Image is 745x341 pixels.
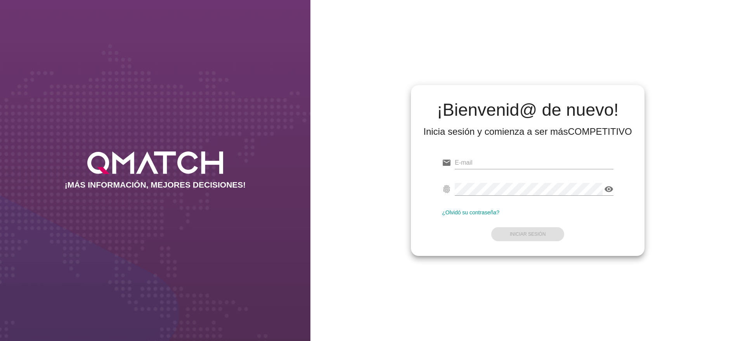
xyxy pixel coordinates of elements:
[65,180,246,190] h2: ¡MÁS INFORMACIÓN, MEJORES DECISIONES!
[423,125,632,138] div: Inicia sesión y comienza a ser más
[568,126,632,137] strong: COMPETITIVO
[442,158,451,167] i: email
[604,184,613,194] i: visibility
[442,209,499,216] a: ¿Olvidó su contraseña?
[442,184,451,194] i: fingerprint
[455,157,613,169] input: E-mail
[423,101,632,119] h2: ¡Bienvenid@ de nuevo!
